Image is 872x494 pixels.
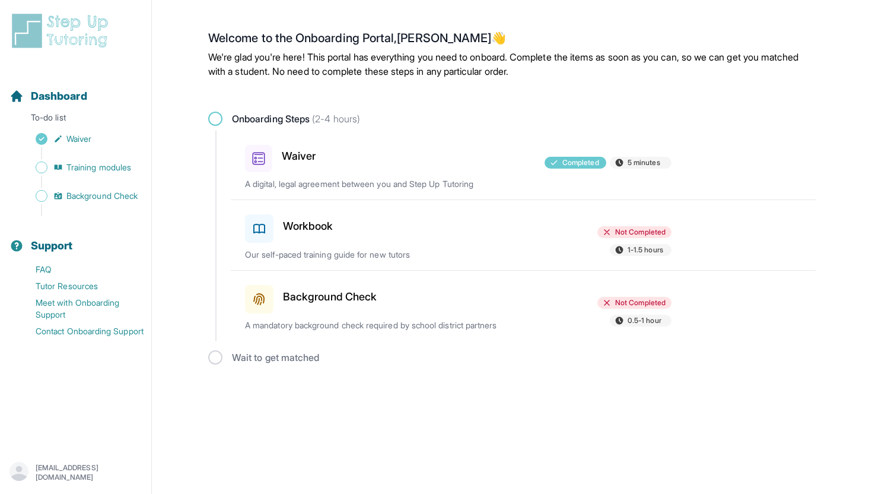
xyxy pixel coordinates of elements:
[282,148,316,164] h3: Waiver
[5,112,147,128] p: To-do list
[5,218,147,259] button: Support
[310,113,360,125] span: (2-4 hours)
[9,131,151,147] a: Waiver
[245,178,523,190] p: A digital, legal agreement between you and Step Up Tutoring
[31,237,73,254] span: Support
[232,112,360,126] span: Onboarding Steps
[231,271,816,341] a: Background CheckNot Completed0.5-1 hourA mandatory background check required by school district p...
[9,188,151,204] a: Background Check
[562,158,599,167] span: Completed
[9,12,115,50] img: logo
[283,289,377,305] h3: Background Check
[36,463,142,482] p: [EMAIL_ADDRESS][DOMAIN_NAME]
[283,218,333,235] h3: Workbook
[9,278,151,294] a: Tutor Resources
[9,462,142,483] button: [EMAIL_ADDRESS][DOMAIN_NAME]
[615,227,666,237] span: Not Completed
[231,200,816,270] a: WorkbookNot Completed1-1.5 hoursOur self-paced training guide for new tutors
[208,31,816,50] h2: Welcome to the Onboarding Portal, [PERSON_NAME] 👋
[245,249,523,261] p: Our self-paced training guide for new tutors
[615,298,666,308] span: Not Completed
[66,161,131,173] span: Training modules
[231,131,816,199] a: WaiverCompleted5 minutesA digital, legal agreement between you and Step Up Tutoring
[9,323,151,340] a: Contact Onboarding Support
[66,190,138,202] span: Background Check
[628,245,663,255] span: 1-1.5 hours
[628,158,660,167] span: 5 minutes
[9,88,87,104] a: Dashboard
[9,261,151,278] a: FAQ
[208,50,816,78] p: We're glad you're here! This portal has everything you need to onboard. Complete the items as soo...
[628,316,661,325] span: 0.5-1 hour
[9,294,151,323] a: Meet with Onboarding Support
[9,159,151,176] a: Training modules
[5,69,147,109] button: Dashboard
[245,319,523,331] p: A mandatory background check required by school district partners
[66,133,91,145] span: Waiver
[31,88,87,104] span: Dashboard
